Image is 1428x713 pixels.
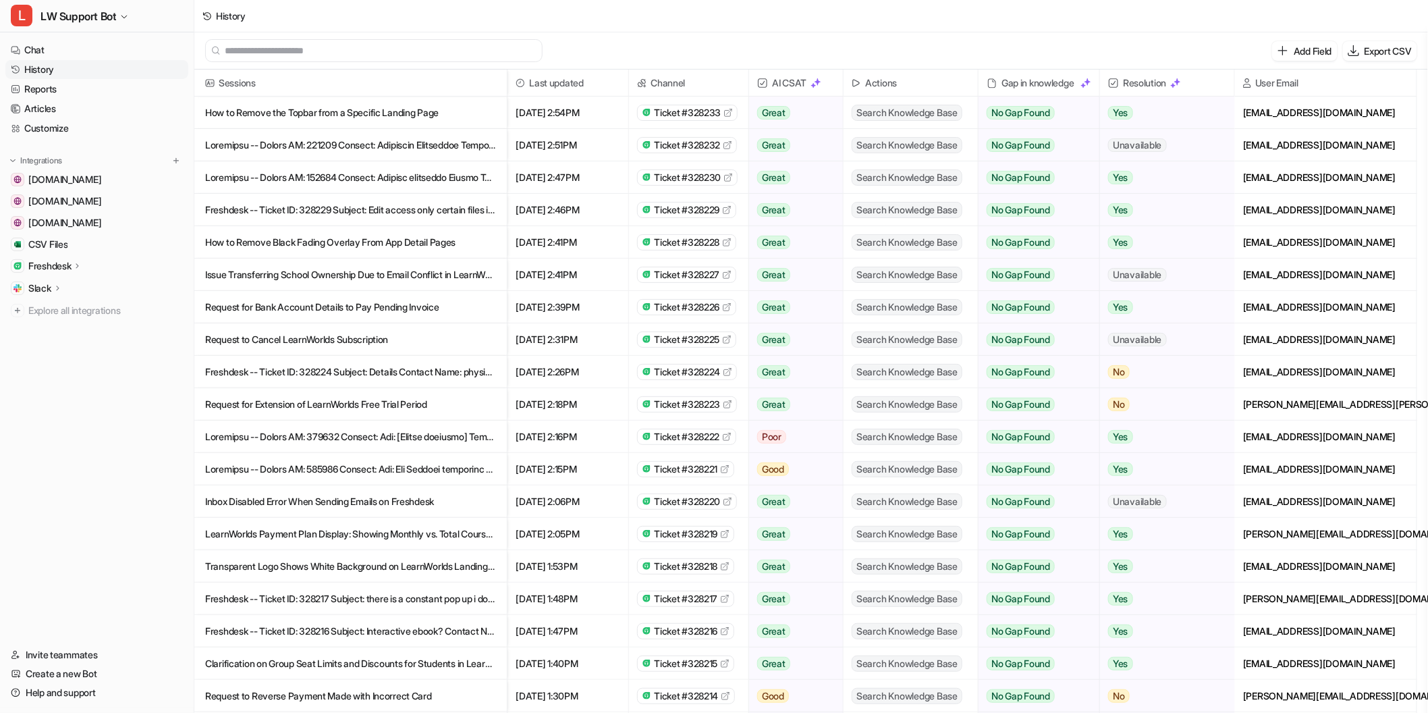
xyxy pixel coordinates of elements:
a: Help and support [5,683,188,702]
img: freshdesk [642,627,651,635]
button: Great [749,129,835,161]
span: [DATE] 1:47PM [513,615,623,648]
button: No Gap Found [979,453,1089,485]
button: No [1100,680,1224,712]
p: Freshdesk -- Ticket ID: 328229 Subject: Edit access only certain files in the course Contact Name... [205,194,496,226]
button: No Gap Found [979,648,1089,680]
span: [DATE] 1:40PM [513,648,623,680]
img: freshdesk [642,529,651,538]
button: Great [749,323,835,356]
span: LW Support Bot [40,7,116,26]
button: Great [749,226,835,259]
a: Ticket #328228 [642,236,732,249]
span: [DATE] 2:39PM [513,291,623,323]
button: Great [749,97,835,129]
button: Yes [1100,453,1224,485]
div: [EMAIL_ADDRESS][DOMAIN_NAME] [1235,259,1417,290]
button: Integrations [5,154,66,167]
span: Ticket #328218 [654,560,717,573]
span: [DATE] 1:53PM [513,550,623,583]
img: freshdesk [642,367,651,376]
span: Resolution [1105,70,1229,97]
button: No Gap Found [979,323,1089,356]
a: Articles [5,99,188,118]
img: freshdesk [642,400,651,408]
button: No [1100,388,1224,421]
button: Yes [1100,518,1224,550]
span: Yes [1108,657,1132,670]
span: Search Knowledge Base [852,396,962,413]
button: Poor [749,421,835,453]
img: www.learnworlds.com [13,197,22,205]
span: No Gap Found [987,171,1055,184]
span: Great [757,625,790,638]
span: Great [757,527,790,541]
span: Great [757,203,790,217]
a: Create a new Bot [5,664,188,683]
p: Freshdesk -- Ticket ID: 328217 Subject: there is a constant pop up i dont know how to controll Co... [205,583,496,615]
img: CSV Files [13,240,22,248]
span: No Gap Found [987,625,1055,638]
img: freshdesk [642,140,651,149]
span: Ticket #328219 [654,527,717,541]
span: Yes [1108,430,1132,444]
div: [PERSON_NAME][EMAIL_ADDRESS][PERSON_NAME][DOMAIN_NAME] [1235,388,1417,420]
span: [DATE] 2:16PM [513,421,623,453]
button: No Gap Found [979,161,1089,194]
span: No Gap Found [987,365,1055,379]
span: Yes [1108,106,1132,120]
button: Yes [1100,97,1224,129]
a: Ticket #328217 [642,592,730,606]
span: Search Knowledge Base [852,494,962,510]
span: [DATE] 2:26PM [513,356,623,388]
a: History [5,60,188,79]
span: [DATE] 2:18PM [513,388,623,421]
span: AI CSAT [754,70,837,97]
span: Ticket #328229 [654,203,719,217]
button: Yes [1100,161,1224,194]
a: www.learnworlds.dev[DOMAIN_NAME] [5,213,188,232]
div: [PERSON_NAME][EMAIL_ADDRESS][DOMAIN_NAME] [1235,518,1417,550]
div: [PERSON_NAME][EMAIL_ADDRESS][DOMAIN_NAME] [1235,680,1417,712]
button: Great [749,550,835,583]
span: Great [757,398,790,411]
img: freshdesk [642,594,651,603]
span: Last updated [513,70,623,97]
span: Search Knowledge Base [852,623,962,639]
span: Search Knowledge Base [852,202,962,218]
span: No Gap Found [987,138,1055,152]
div: [EMAIL_ADDRESS][DOMAIN_NAME] [1235,485,1417,517]
span: [DATE] 2:41PM [513,259,623,291]
span: Great [757,495,790,508]
img: freshdesk [642,335,651,344]
span: Ticket #328226 [654,300,719,314]
span: [DATE] 2:31PM [513,323,623,356]
a: Ticket #328220 [642,495,732,508]
div: [PERSON_NAME][EMAIL_ADDRESS][DOMAIN_NAME] [1235,583,1417,614]
button: Yes [1100,291,1224,323]
button: Yes [1100,583,1224,615]
span: [DATE] 2:05PM [513,518,623,550]
button: Great [749,615,835,648]
span: Ticket #328225 [654,333,719,346]
span: L [11,5,32,26]
button: Great [749,291,835,323]
div: [EMAIL_ADDRESS][DOMAIN_NAME] [1235,421,1417,452]
span: No Gap Found [987,657,1055,670]
span: Yes [1108,203,1132,217]
p: Request for Extension of LearnWorlds Free Trial Period [205,388,496,421]
span: No Gap Found [987,398,1055,411]
span: Poor [757,430,786,444]
a: Ticket #328223 [642,398,732,411]
div: [EMAIL_ADDRESS][DOMAIN_NAME] [1235,226,1417,258]
img: freshdesk [642,302,651,311]
span: [DATE] 2:46PM [513,194,623,226]
p: Slack [28,282,51,295]
a: CSV FilesCSV Files [5,235,188,254]
button: No Gap Found [979,259,1089,291]
button: Great [749,583,835,615]
button: Great [749,388,835,421]
p: Request to Cancel LearnWorlds Subscription [205,323,496,356]
div: [EMAIL_ADDRESS][DOMAIN_NAME] [1235,194,1417,226]
button: Great [749,259,835,291]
